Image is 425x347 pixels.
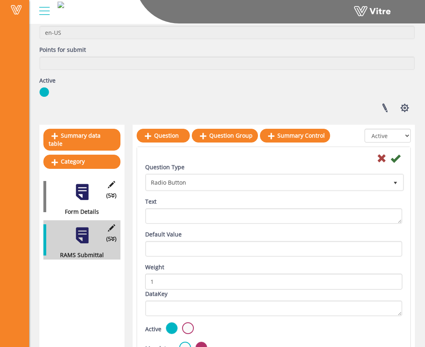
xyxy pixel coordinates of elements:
label: Question Type [145,163,185,172]
label: Active [145,325,161,334]
a: Question Group [192,129,258,143]
a: Question [137,129,190,143]
img: yes [39,87,49,97]
label: Text [145,197,157,206]
a: Summary data table [43,129,120,151]
div: RAMS Submittal [43,251,114,260]
span: Radio Button [146,175,388,189]
span: (5 ) [106,191,116,200]
a: Category [43,155,120,168]
label: Points for submit [39,45,86,54]
label: Active [39,76,56,85]
label: Weight [145,263,164,272]
label: DataKey [145,290,167,298]
a: Summary Control [260,129,330,143]
span: (5 ) [106,234,116,243]
span: select [388,175,403,189]
div: Form Details [43,207,114,216]
label: Default Value [145,230,182,239]
img: 145bab0d-ac9d-4db8-abe7-48df42b8fa0a.png [58,2,64,8]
